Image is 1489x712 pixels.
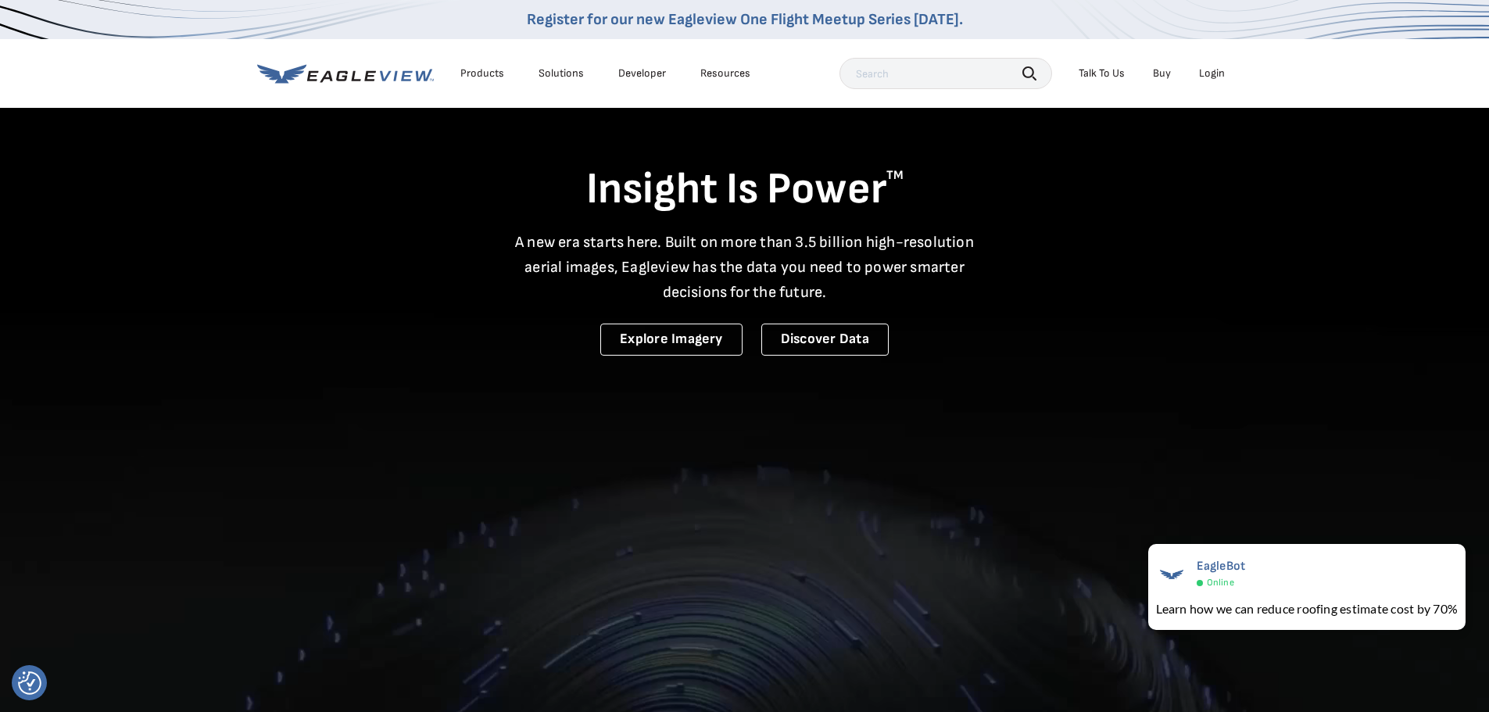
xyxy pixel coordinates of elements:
img: EagleBot [1156,559,1187,590]
p: A new era starts here. Built on more than 3.5 billion high-resolution aerial images, Eagleview ha... [506,230,984,305]
div: Resources [700,66,750,81]
sup: TM [886,168,904,183]
div: Talk To Us [1079,66,1125,81]
span: Online [1207,577,1234,589]
button: Consent Preferences [18,671,41,695]
a: Register for our new Eagleview One Flight Meetup Series [DATE]. [527,10,963,29]
div: Solutions [539,66,584,81]
div: Learn how we can reduce roofing estimate cost by 70% [1156,599,1458,618]
a: Developer [618,66,666,81]
div: Products [460,66,504,81]
input: Search [839,58,1052,89]
h1: Insight Is Power [257,163,1233,217]
span: EagleBot [1197,559,1246,574]
div: Login [1199,66,1225,81]
img: Revisit consent button [18,671,41,695]
a: Discover Data [761,324,889,356]
a: Explore Imagery [600,324,743,356]
a: Buy [1153,66,1171,81]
